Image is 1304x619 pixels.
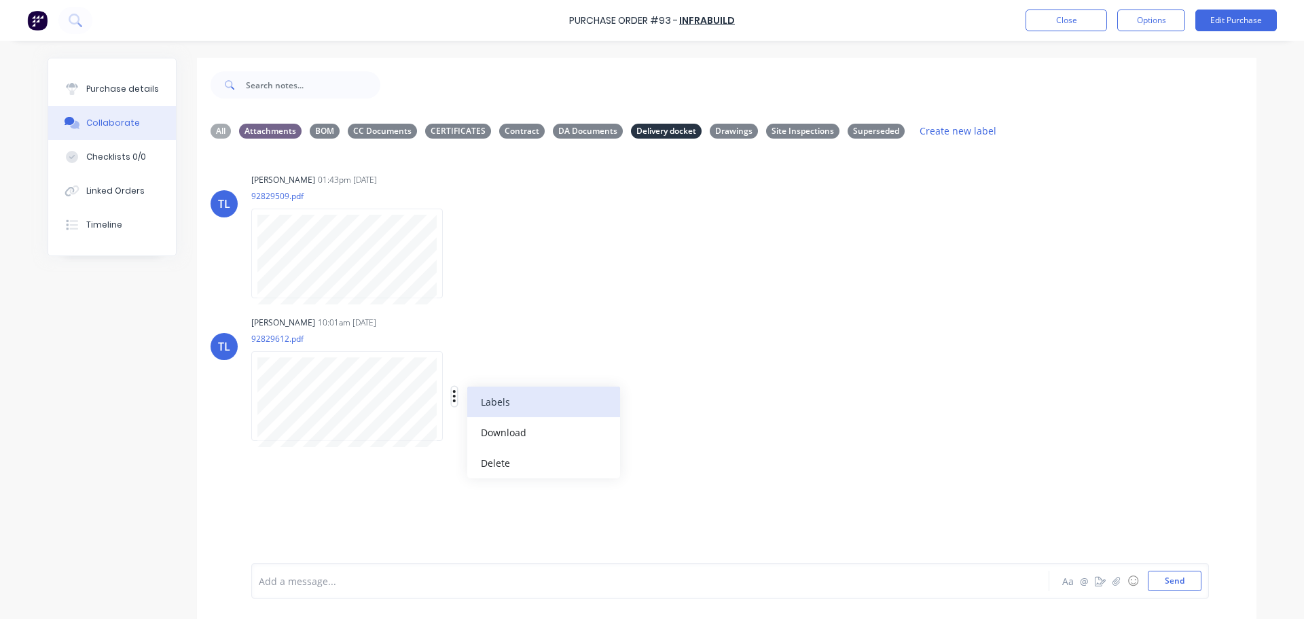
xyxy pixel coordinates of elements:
div: Linked Orders [86,185,145,197]
div: TL [218,196,230,212]
div: 10:01am [DATE] [318,317,376,329]
div: Purchase Order #93 - [569,14,678,28]
input: Search notes... [246,71,380,99]
div: Timeline [86,219,122,231]
div: Collaborate [86,117,140,129]
button: Checklists 0/0 [48,140,176,174]
div: BOM [310,124,340,139]
button: Download [467,417,620,448]
div: All [211,124,231,139]
button: ☺ [1125,573,1141,589]
button: Delete [467,448,620,478]
button: @ [1076,573,1092,589]
div: [PERSON_NAME] [251,174,315,186]
button: Aa [1059,573,1076,589]
div: 01:43pm [DATE] [318,174,377,186]
button: Labels [467,387,620,417]
a: Infrabuild [679,14,735,27]
div: CERTIFICATES [425,124,491,139]
button: Collaborate [48,106,176,140]
p: 92829509.pdf [251,190,456,202]
div: Superseded [848,124,905,139]
div: TL [218,338,230,355]
button: Timeline [48,208,176,242]
button: Create new label [913,122,1004,140]
img: Factory [27,10,48,31]
button: Purchase details [48,72,176,106]
div: Contract [499,124,545,139]
button: Edit Purchase [1195,10,1277,31]
button: Close [1026,10,1107,31]
div: Delivery docket [631,124,702,139]
div: Drawings [710,124,758,139]
div: CC Documents [348,124,417,139]
div: Checklists 0/0 [86,151,146,163]
button: Options [1117,10,1185,31]
div: Attachments [239,124,302,139]
div: Site Inspections [766,124,839,139]
div: Purchase details [86,83,159,95]
div: DA Documents [553,124,623,139]
div: [PERSON_NAME] [251,317,315,329]
button: Send [1148,571,1201,591]
p: 92829612.pdf [251,333,594,344]
button: Linked Orders [48,174,176,208]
